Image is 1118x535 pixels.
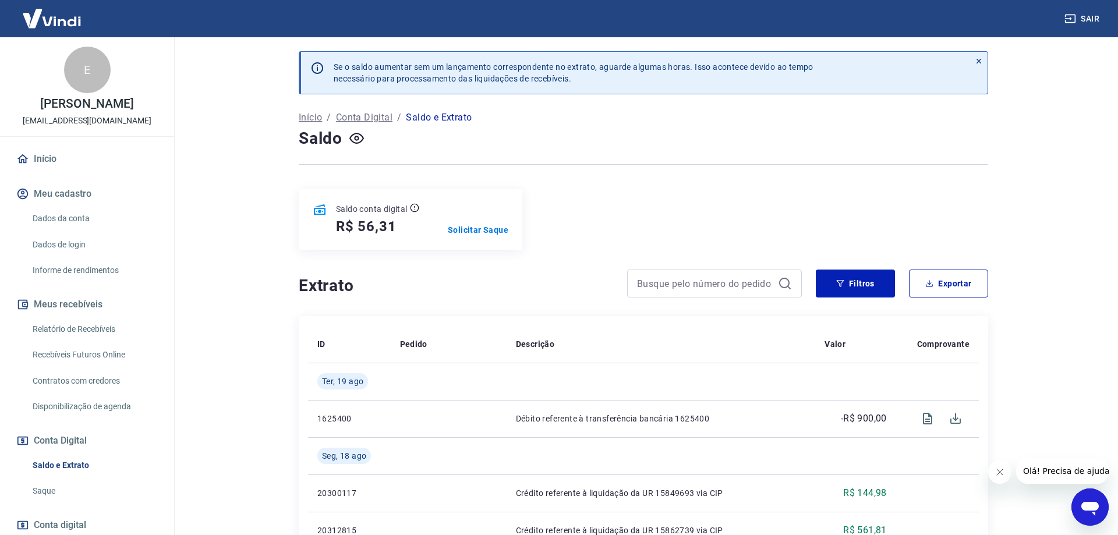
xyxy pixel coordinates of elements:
[28,395,160,419] a: Disponibilização de agenda
[334,61,813,84] p: Se o saldo aumentar sem um lançamento correspondente no extrato, aguarde algumas horas. Isso acon...
[14,292,160,317] button: Meus recebíveis
[317,338,326,350] p: ID
[23,115,151,127] p: [EMAIL_ADDRESS][DOMAIN_NAME]
[28,479,160,503] a: Saque
[406,111,472,125] p: Saldo e Extrato
[327,111,331,125] p: /
[942,405,970,433] span: Download
[322,375,363,387] span: Ter, 19 ago
[299,127,342,150] h4: Saldo
[28,343,160,367] a: Recebíveis Futuros Online
[917,338,970,350] p: Comprovante
[14,181,160,207] button: Meu cadastro
[14,146,160,172] a: Início
[1062,8,1104,30] button: Sair
[516,413,806,424] p: Débito referente à transferência bancária 1625400
[397,111,401,125] p: /
[336,217,396,236] h5: R$ 56,31
[28,258,160,282] a: Informe de rendimentos
[400,338,427,350] p: Pedido
[14,428,160,453] button: Conta Digital
[317,487,381,499] p: 20300117
[64,47,111,93] div: E
[909,270,988,297] button: Exportar
[28,207,160,231] a: Dados da conta
[28,453,160,477] a: Saldo e Extrato
[336,111,392,125] a: Conta Digital
[299,274,613,297] h4: Extrato
[825,338,845,350] p: Valor
[299,111,322,125] a: Início
[448,224,508,236] a: Solicitar Saque
[28,369,160,393] a: Contratos com credores
[816,270,895,297] button: Filtros
[28,233,160,257] a: Dados de login
[322,450,366,462] span: Seg, 18 ago
[914,405,942,433] span: Visualizar
[1071,488,1109,526] iframe: Botão para abrir a janela de mensagens
[14,1,90,36] img: Vindi
[40,98,133,110] p: [PERSON_NAME]
[1016,458,1109,484] iframe: Mensagem da empresa
[28,317,160,341] a: Relatório de Recebíveis
[336,203,408,215] p: Saldo conta digital
[516,487,806,499] p: Crédito referente à liquidação da UR 15849693 via CIP
[843,486,887,500] p: R$ 144,98
[988,460,1011,484] iframe: Fechar mensagem
[34,517,86,533] span: Conta digital
[7,8,98,17] span: Olá! Precisa de ajuda?
[637,275,773,292] input: Busque pelo número do pedido
[317,413,381,424] p: 1625400
[841,412,887,426] p: -R$ 900,00
[516,338,555,350] p: Descrição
